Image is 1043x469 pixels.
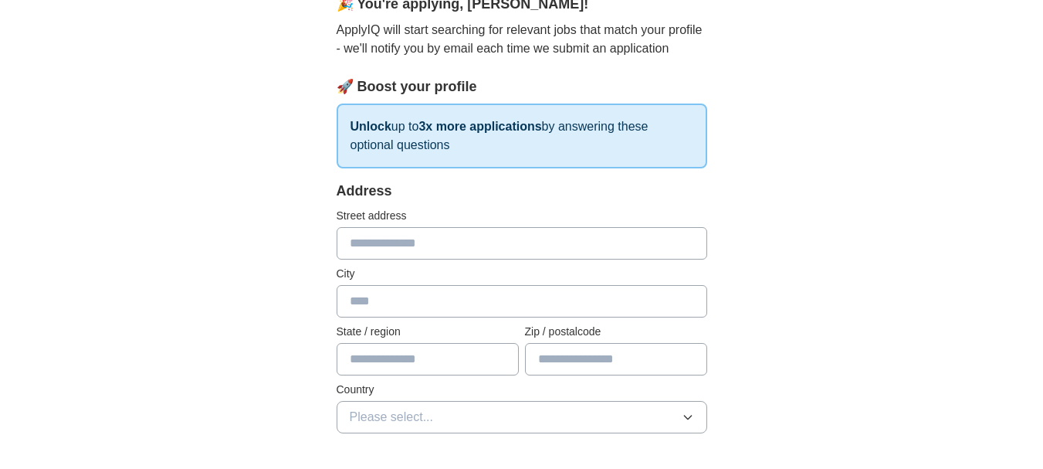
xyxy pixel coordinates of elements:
[337,401,707,433] button: Please select...
[350,120,391,133] strong: Unlock
[337,21,707,58] p: ApplyIQ will start searching for relevant jobs that match your profile - we'll notify you by emai...
[337,324,519,340] label: State / region
[525,324,707,340] label: Zip / postalcode
[337,104,707,168] p: up to by answering these optional questions
[350,408,434,427] span: Please select...
[337,382,707,398] label: Country
[337,208,707,224] label: Street address
[337,266,707,282] label: City
[418,120,541,133] strong: 3x more applications
[337,76,707,97] div: 🚀 Boost your profile
[337,181,707,202] div: Address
